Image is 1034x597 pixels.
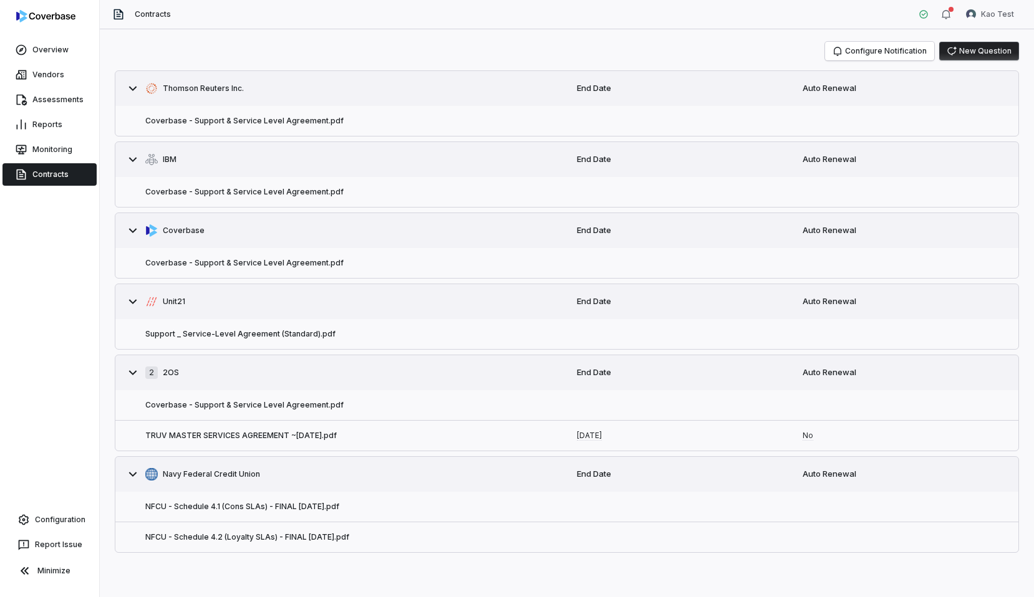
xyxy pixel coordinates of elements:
[577,431,602,441] a: [DATE]
[567,458,793,490] div: End Date
[163,469,260,479] span: Navy Federal Credit Union
[793,143,1018,176] div: Auto Renewal
[163,368,179,378] span: 2OS
[115,71,567,106] button: https://thomsonreuters.com/en.html/Thomson Reuters Inc.
[163,155,176,165] span: IBM
[567,214,793,247] div: End Date
[939,42,1019,60] button: New Question
[567,285,793,318] div: End Date
[145,431,337,441] button: TRUV MASTER SERVICES AGREEMENT ~[DATE].pdf
[115,284,567,319] button: https://unit21.ai/Unit21
[567,356,793,389] div: End Date
[115,355,567,390] button: 22OS
[5,558,94,583] button: Minimize
[966,9,976,19] img: Kao Test avatar
[2,113,97,136] a: Reports
[135,9,171,19] span: Contracts
[16,10,75,22] img: logo-D7KZi-bG.svg
[803,431,813,441] a: No
[115,142,567,177] button: https://ibm.com/us-en/IBM
[163,84,244,93] span: Thomson Reuters Inc.
[567,72,793,105] div: End Date
[163,297,185,307] span: Unit21
[2,88,97,111] a: Assessments
[2,39,97,61] a: Overview
[145,329,336,339] button: Support _ Service-Level Agreement (Standard).pdf
[163,226,205,236] span: Coverbase
[2,163,97,186] a: Contracts
[145,502,339,512] button: NFCU - Schedule 4.1 (Cons SLAs) - FINAL [DATE].pdf
[793,214,1018,247] div: Auto Renewal
[793,72,1018,105] div: Auto Renewal
[793,458,1018,490] div: Auto Renewal
[115,213,567,248] button: https://coverbase.ai/Coverbase
[959,5,1022,24] button: Kao Test avatarKao Test
[145,116,344,126] button: Coverbase - Support & Service Level Agreement.pdf
[2,138,97,161] a: Monitoring
[145,400,344,410] button: Coverbase - Support & Service Level Agreement.pdf
[115,457,567,492] button: https://navyfederal.org/Navy Federal Credit Union
[145,532,349,542] button: NFCU - Schedule 4.2 (Loyalty SLAs) - FINAL [DATE].pdf
[5,509,94,531] a: Configuration
[2,64,97,86] a: Vendors
[825,42,934,60] button: Configure Notification
[981,9,1014,19] span: Kao Test
[793,356,1018,389] div: Auto Renewal
[145,258,344,268] button: Coverbase - Support & Service Level Agreement.pdf
[567,143,793,176] div: End Date
[793,285,1018,318] div: Auto Renewal
[145,187,344,197] button: Coverbase - Support & Service Level Agreement.pdf
[5,533,94,556] button: Report Issue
